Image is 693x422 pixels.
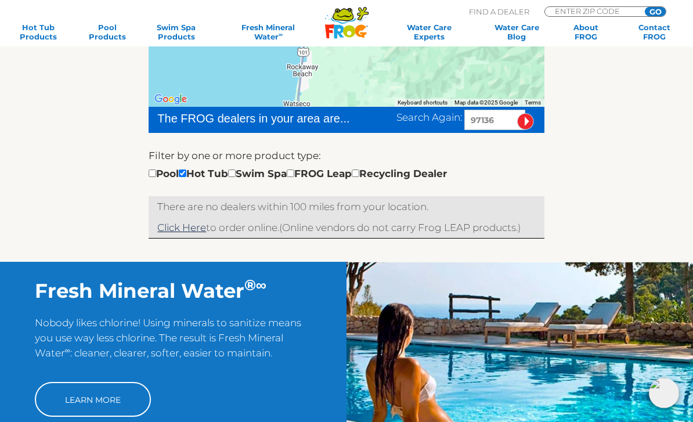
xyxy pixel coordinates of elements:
[149,23,203,41] a: Swim SpaProducts
[12,23,65,41] a: Hot TubProducts
[383,23,475,41] a: Water CareExperts
[398,99,447,107] button: Keyboard shortcuts
[559,23,612,41] a: AboutFROG
[35,382,151,417] a: Learn More
[645,7,666,16] input: GO
[151,92,190,107] a: Open this area in Google Maps (opens a new window)
[256,276,266,294] sup: ∞
[157,199,535,214] p: There are no dealers within 100 miles from your location.
[157,220,535,235] p: (Online vendors do not carry Frog LEAP products.)
[149,148,321,163] label: Filter by one or more product type:
[35,279,312,303] h2: Fresh Mineral Water
[157,222,206,233] a: Click Here
[244,276,256,294] sup: ®
[454,99,518,106] span: Map data ©2025 Google
[151,92,190,107] img: Google
[157,110,351,127] div: The FROG dealers in your area are...
[149,166,447,181] div: Pool Hot Tub Swim Spa FROG Leap Recycling Dealer
[218,23,319,41] a: Fresh MineralWater∞
[65,346,70,355] sup: ∞
[35,315,312,370] p: Nobody likes chlorine! Using minerals to sanitize means you use way less chlorine. The result is ...
[517,113,534,130] input: Submit
[469,6,529,17] p: Find A Dealer
[279,31,283,38] sup: ∞
[649,378,679,408] img: openIcon
[490,23,543,41] a: Water CareBlog
[396,111,462,123] span: Search Again:
[157,222,279,233] span: to order online.
[81,23,134,41] a: PoolProducts
[525,99,541,106] a: Terms
[628,23,681,41] a: ContactFROG
[554,7,632,15] input: Zip Code Form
